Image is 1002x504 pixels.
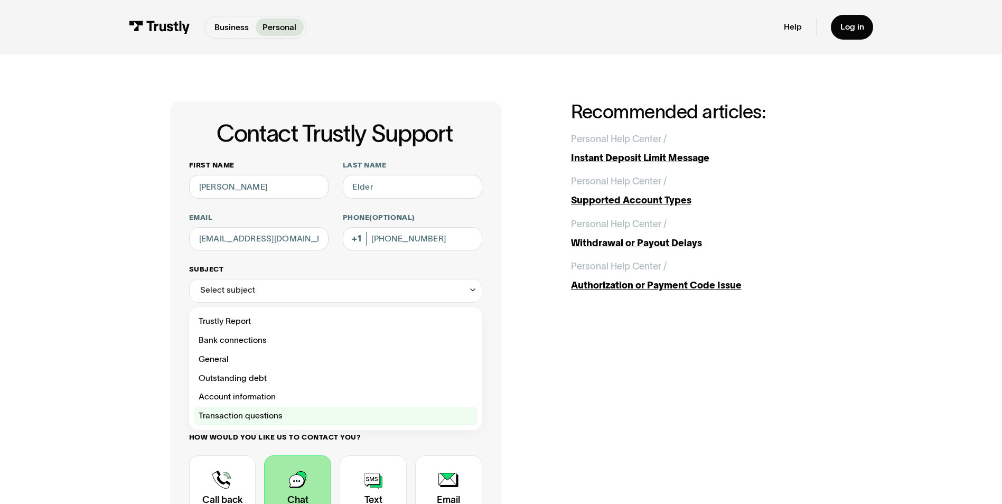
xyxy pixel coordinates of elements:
[199,390,276,404] span: Account information
[840,22,864,32] div: Log in
[189,227,329,251] input: alex@mail.com
[199,371,267,386] span: Outstanding debt
[343,213,482,222] label: Phone
[571,132,667,146] div: Personal Help Center /
[187,120,482,146] h1: Contact Trustly Support
[571,193,832,208] div: Supported Account Types
[571,174,832,208] a: Personal Help Center /Supported Account Types
[189,265,482,274] label: Subject
[571,236,832,250] div: Withdrawal or Payout Delays
[189,161,329,170] label: First name
[189,303,482,431] nav: Select subject
[199,314,251,329] span: Trustly Report
[263,21,296,34] p: Personal
[571,259,667,274] div: Personal Help Center /
[129,21,190,34] img: Trustly Logo
[571,132,832,165] a: Personal Help Center /Instant Deposit Limit Message
[831,15,874,40] a: Log in
[189,213,329,222] label: Email
[571,101,832,122] h2: Recommended articles:
[343,161,482,170] label: Last name
[571,151,832,165] div: Instant Deposit Limit Message
[199,333,267,348] span: Bank connections
[784,22,802,32] a: Help
[343,175,482,199] input: Howard
[343,227,482,251] input: (555) 555-5555
[369,213,415,221] span: (Optional)
[189,433,482,442] label: How would you like us to contact you?
[200,283,255,297] div: Select subject
[199,409,283,423] span: Transaction questions
[199,352,229,367] span: General
[571,217,832,250] a: Personal Help Center /Withdrawal or Payout Delays
[571,259,832,293] a: Personal Help Center /Authorization or Payment Code Issue
[214,21,249,34] p: Business
[256,18,304,35] a: Personal
[189,279,482,303] div: Select subject
[571,278,832,293] div: Authorization or Payment Code Issue
[571,217,667,231] div: Personal Help Center /
[189,175,329,199] input: Alex
[207,18,256,35] a: Business
[571,174,667,189] div: Personal Help Center /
